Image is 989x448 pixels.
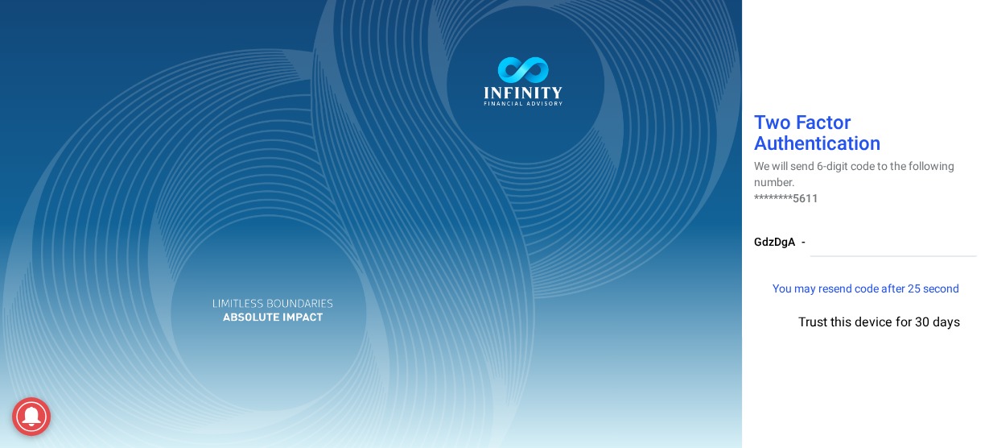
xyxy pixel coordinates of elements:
[802,234,806,251] span: -
[797,313,959,332] span: Trust this device for 30 days
[772,280,958,297] span: You may resend code after 25 second
[754,234,795,251] span: GdzDgA
[754,158,954,191] span: We will send 6-digit code to the following number.
[754,113,977,160] h1: Two Factor Authentication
